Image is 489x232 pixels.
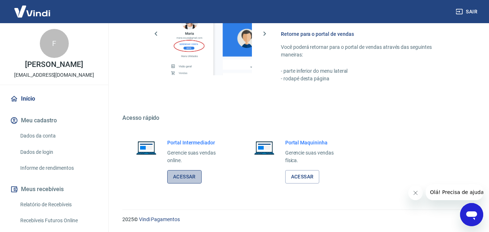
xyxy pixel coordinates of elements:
[25,61,83,68] p: [PERSON_NAME]
[281,43,454,59] p: Você poderá retornar para o portal de vendas através das seguintes maneiras:
[17,128,100,143] a: Dados da conta
[14,71,94,79] p: [EMAIL_ADDRESS][DOMAIN_NAME]
[454,5,480,18] button: Sair
[17,197,100,212] a: Relatório de Recebíveis
[281,67,454,75] p: - parte inferior do menu lateral
[122,216,472,223] p: 2025 ©
[40,29,69,58] div: F
[167,149,227,164] p: Gerencie suas vendas online.
[167,139,227,146] h6: Portal Intermediador
[285,170,320,184] a: Acessar
[122,114,472,122] h5: Acesso rápido
[281,30,454,38] h6: Retorne para o portal de vendas
[249,139,279,156] img: Imagem de um notebook aberto
[460,203,483,226] iframe: Botão para abrir a janela de mensagens
[17,145,100,160] a: Dados de login
[9,113,100,128] button: Meu cadastro
[281,75,454,83] p: - rodapé desta página
[9,181,100,197] button: Meus recebíveis
[17,213,100,228] a: Recebíveis Futuros Online
[131,139,161,156] img: Imagem de um notebook aberto
[167,170,202,184] a: Acessar
[9,0,56,22] img: Vindi
[408,186,423,200] iframe: Fechar mensagem
[139,216,180,222] a: Vindi Pagamentos
[285,139,345,146] h6: Portal Maquininha
[4,5,61,11] span: Olá! Precisa de ajuda?
[426,184,483,200] iframe: Mensagem da empresa
[285,149,345,164] p: Gerencie suas vendas física.
[17,161,100,176] a: Informe de rendimentos
[9,91,100,107] a: Início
